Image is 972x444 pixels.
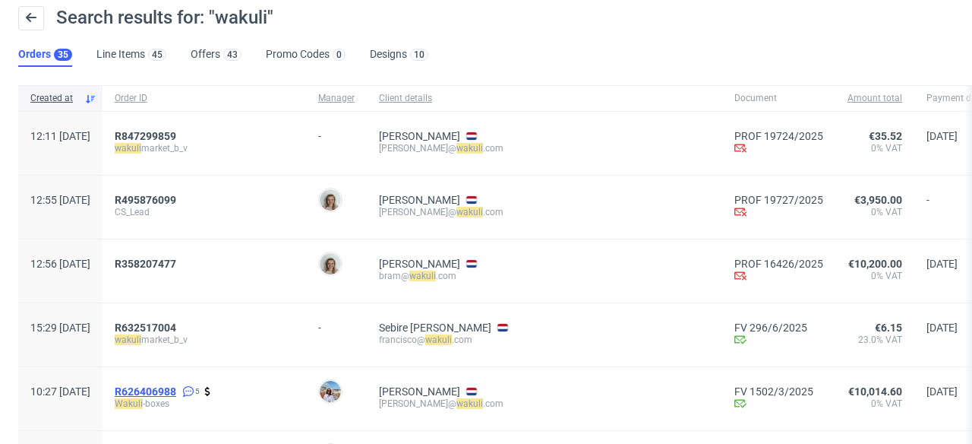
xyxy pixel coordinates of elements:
div: - [318,124,355,142]
div: 0 [336,49,342,60]
span: Order ID [115,92,294,105]
mark: wakuli [425,335,452,345]
span: [DATE] [926,130,958,142]
span: 12:56 [DATE] [30,258,90,270]
a: R632517004 [115,322,179,334]
span: Manager [318,92,355,105]
div: 45 [152,49,163,60]
span: R626406988 [115,385,176,398]
span: 0% VAT [847,206,902,218]
span: [DATE] [926,258,958,270]
div: [PERSON_NAME]@ .com [379,142,710,154]
a: R358207477 [115,258,179,270]
span: market_b_v [115,142,294,154]
span: 0% VAT [847,270,902,282]
span: [DATE] [926,385,958,398]
a: [PERSON_NAME] [379,130,460,142]
img: Monika Poźniak [320,189,341,211]
span: CS_Lead [115,206,294,218]
mark: Wakuli [115,398,143,409]
div: 10 [414,49,424,60]
div: bram@ .com [379,270,710,282]
span: -boxes [115,398,294,410]
div: 43 [227,49,238,60]
div: francisco@ .com [379,334,710,346]
a: R847299859 [115,130,179,142]
div: - [318,316,355,334]
span: R358207477 [115,258,176,270]
a: Offers43 [191,43,241,67]
span: €10,200.00 [848,258,902,270]
a: R626406988 [115,385,179,398]
mark: wakuli [409,271,436,281]
a: Line Items45 [96,43,166,67]
span: R632517004 [115,322,176,334]
mark: wakuli [456,143,483,154]
span: €3,950.00 [854,194,902,206]
span: Amount total [847,92,902,105]
a: Designs10 [370,43,428,67]
span: 5 [195,385,200,398]
span: Document [734,92,823,105]
span: 15:29 [DATE] [30,322,90,334]
a: [PERSON_NAME] [379,258,460,270]
a: PROF 16426/2025 [734,258,823,270]
span: 23.0% VAT [847,334,902,346]
span: 0% VAT [847,398,902,410]
a: R495876099 [115,194,179,206]
mark: wakuli [115,335,141,345]
span: market_b_v [115,334,294,346]
img: Marta Kozłowska [320,381,341,402]
a: 5 [179,385,200,398]
mark: wakuli [456,398,483,409]
a: PROF 19727/2025 [734,194,823,206]
span: R495876099 [115,194,176,206]
div: [PERSON_NAME]@ .com [379,206,710,218]
span: R847299859 [115,130,176,142]
a: [PERSON_NAME] [379,194,460,206]
span: 10:27 [DATE] [30,385,90,398]
div: 35 [58,49,68,60]
img: Monika Poźniak [320,253,341,274]
a: Promo Codes0 [266,43,346,67]
span: Search results for: "wakuli" [56,7,273,28]
mark: wakuli [456,207,483,217]
span: 12:11 [DATE] [30,130,90,142]
span: €6.15 [875,322,902,334]
div: [PERSON_NAME]@ .com [379,398,710,410]
span: Created at [30,92,78,105]
mark: wakuli [115,143,141,154]
a: FV 1502/3/2025 [734,385,823,398]
span: 0% VAT [847,142,902,154]
a: [PERSON_NAME] [379,385,460,398]
a: Orders35 [18,43,72,67]
span: €35.52 [869,130,902,142]
a: PROF 19724/2025 [734,130,823,142]
span: [DATE] [926,322,958,334]
span: 12:55 [DATE] [30,194,90,206]
span: Client details [379,92,710,105]
a: FV 296/6/2025 [734,322,823,334]
span: €10,014.60 [848,385,902,398]
a: Sebire [PERSON_NAME] [379,322,491,334]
